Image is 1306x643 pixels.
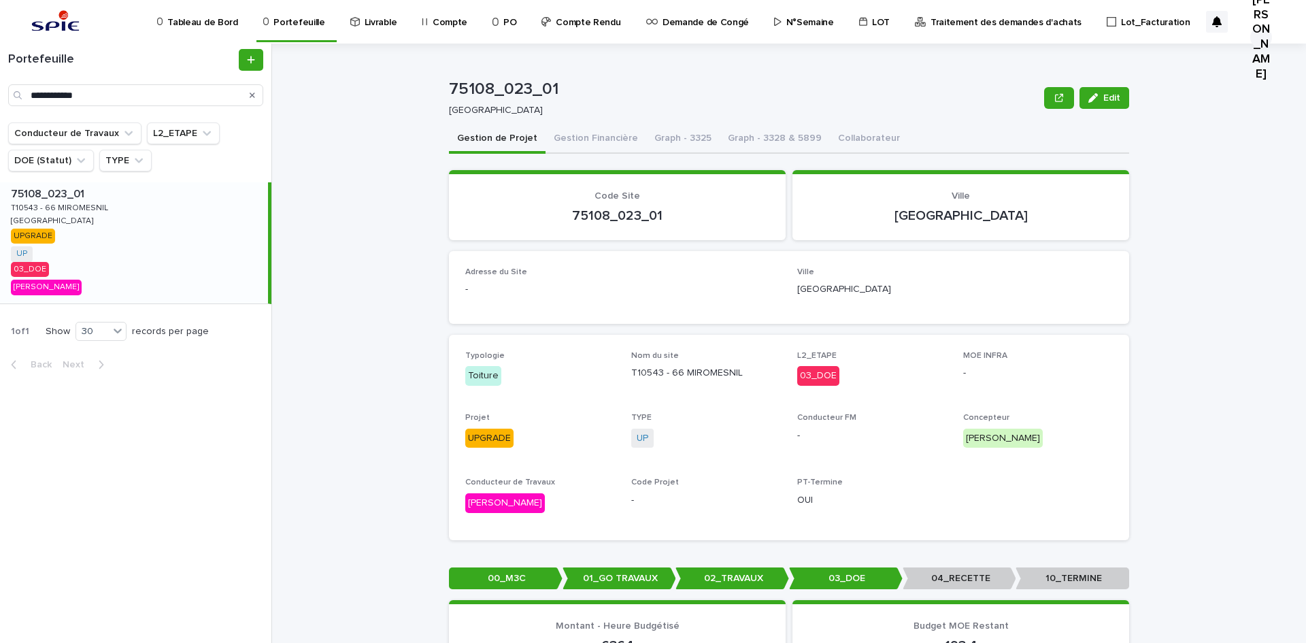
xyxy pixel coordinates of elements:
[563,567,676,590] p: 01_GO TRAVAUX
[8,52,236,67] h1: Portefeuille
[963,366,1113,380] p: -
[1103,93,1120,103] span: Edit
[465,352,505,360] span: Typologie
[57,359,115,371] button: Next
[465,478,555,487] span: Conducteur de Travaux
[11,185,87,201] p: 75108_023_01
[16,249,27,259] a: UP
[8,150,94,171] button: DOE (Statut)
[465,429,514,448] div: UPGRADE
[11,262,49,277] div: 03_DOE
[1250,27,1272,48] div: [PERSON_NAME]
[1079,87,1129,109] button: Edit
[449,80,1039,99] p: 75108_023_01
[132,326,209,337] p: records per page
[1016,567,1129,590] p: 10_TERMINE
[8,122,141,144] button: Conducteur de Travaux
[631,478,679,487] span: Code Projet
[797,429,947,443] p: -
[631,366,781,380] p: T10543 - 66 MIROMESNIL
[449,105,1033,116] p: [GEOGRAPHIC_DATA]
[646,125,720,154] button: Graph - 3325
[631,352,679,360] span: Nom du site
[27,8,84,35] img: svstPd6MQfCT1uX1QGkG
[465,268,527,276] span: Adresse du Site
[76,325,109,339] div: 30
[465,366,501,386] div: Toiture
[963,414,1009,422] span: Concepteur
[797,268,814,276] span: Ville
[952,191,970,201] span: Ville
[46,326,70,337] p: Show
[809,208,1113,224] p: [GEOGRAPHIC_DATA]
[546,125,646,154] button: Gestion Financière
[11,229,55,244] div: UPGRADE
[914,621,1009,631] span: Budget MOE Restant
[797,352,837,360] span: L2_ETAPE
[11,201,111,213] p: T10543 - 66 MIROMESNIL
[465,414,490,422] span: Projet
[675,567,789,590] p: 02_TRAVAUX
[637,431,648,446] a: UP
[556,621,680,631] span: Montant - Heure Budgétisé
[797,282,1113,297] p: [GEOGRAPHIC_DATA]
[449,125,546,154] button: Gestion de Projet
[99,150,152,171] button: TYPE
[11,280,82,295] div: [PERSON_NAME]
[789,567,903,590] p: 03_DOE
[797,493,947,508] p: OUI
[631,493,781,508] p: -
[11,214,96,226] p: [GEOGRAPHIC_DATA]
[963,352,1007,360] span: MOE INFRA
[631,414,652,422] span: TYPE
[797,366,839,386] div: 03_DOE
[797,414,856,422] span: Conducteur FM
[147,122,220,144] button: L2_ETAPE
[449,567,563,590] p: 00_M3C
[720,125,830,154] button: Graph - 3328 & 5899
[465,208,769,224] p: 75108_023_01
[903,567,1016,590] p: 04_RECETTE
[465,493,545,513] div: [PERSON_NAME]
[963,429,1043,448] div: [PERSON_NAME]
[595,191,640,201] span: Code Site
[63,360,93,369] span: Next
[8,84,263,106] input: Search
[465,282,781,297] p: -
[830,125,908,154] button: Collaborateur
[22,360,52,369] span: Back
[797,478,843,487] span: PT-Termine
